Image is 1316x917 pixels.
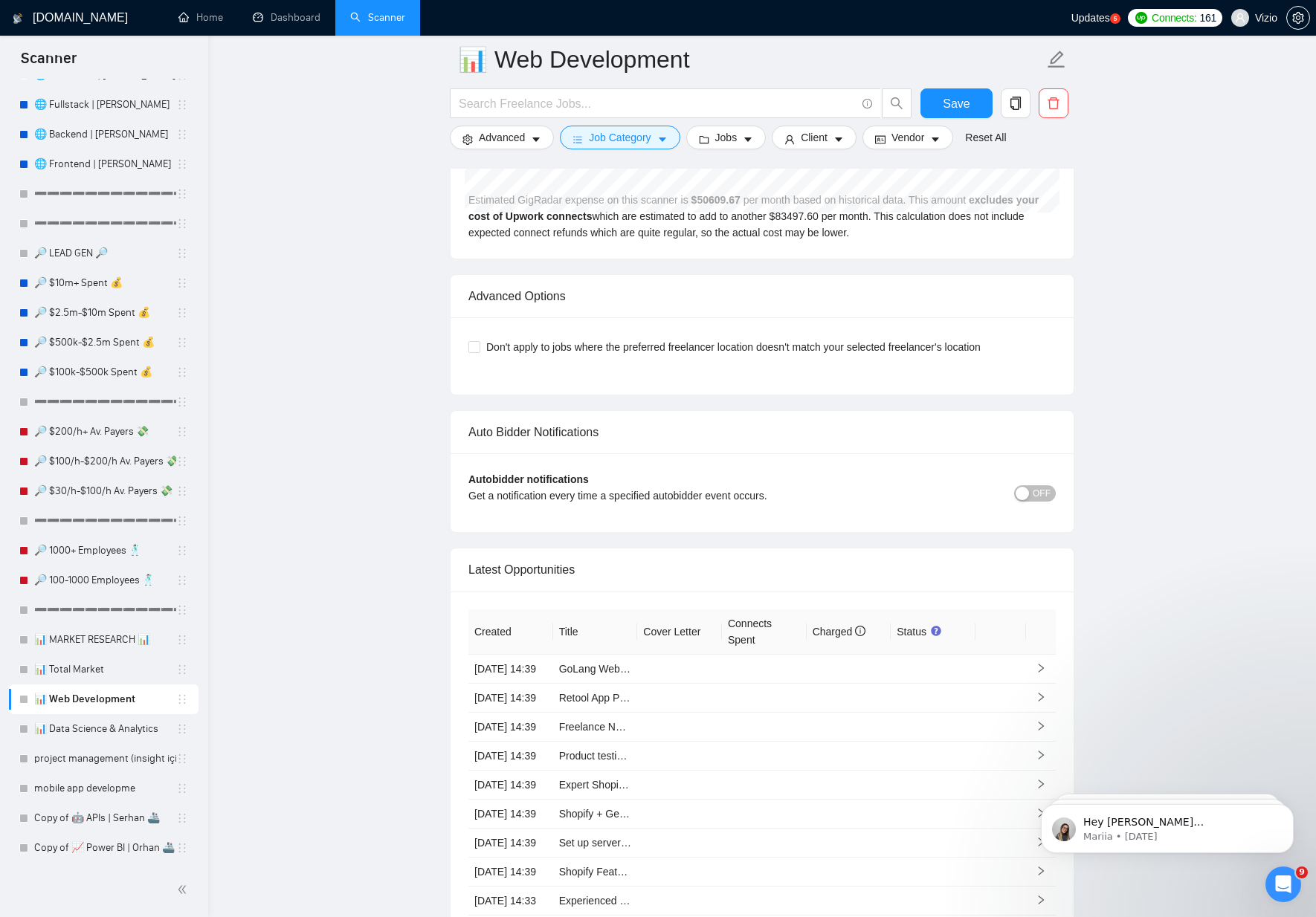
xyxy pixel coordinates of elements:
td: Experienced Drupal 7 Developer [553,887,638,916]
div: Latest Opportunities [468,548,1056,591]
span: holder [176,574,188,586]
span: 161 [1199,10,1216,26]
td: [DATE] 14:39 [468,829,553,858]
span: right [1036,721,1046,731]
a: searchScanner [350,11,405,24]
a: Set up server side tracking on shopify store [559,837,758,849]
a: ➖➖➖➖➖➖➖➖➖➖➖➖➖➖➖➖➖➖➖ [34,595,176,625]
span: holder [176,188,188,200]
a: 🔎 LEAD GEN 🔎 [34,239,176,268]
li: 🔎 $100/h-$200/h Av. Payers 💸 [9,447,199,476]
li: mobile app developme [9,774,199,803]
a: dashboardDashboard [253,11,320,24]
div: Tooltip anchor [929,624,943,638]
a: Product testing project [GEOGRAPHIC_DATA] [559,750,774,762]
a: 🌐 Frontend | [PERSON_NAME] [34,149,176,179]
span: holder [176,456,188,467]
a: mobile app developme [34,774,176,803]
span: Scanner [9,48,88,79]
span: holder [176,99,188,111]
a: ➖➖➖➖➖➖➖➖➖➖➖➖➖➖➖➖➖➖➖ [34,387,176,417]
span: right [1036,895,1046,905]
a: Shopify Feature Integration Developer Needed [559,866,775,878]
iframe: Intercom notifications message [1019,773,1316,877]
span: holder [176,247,188,259]
li: 📊 Total Market [9,655,199,684]
span: holder [176,664,188,675]
th: Created [468,609,553,655]
span: holder [176,634,188,646]
td: [DATE] 14:39 [468,655,553,684]
span: Connects: [1152,10,1196,26]
div: Auto Bidder Notifications [468,411,1056,453]
li: Copy of 🤖 APIs | Serhan 🚢 [9,803,199,833]
td: Shopify + Gem Pages Consult [553,800,638,829]
a: Freelance N8N Specialist with Agents Module [559,721,770,733]
a: 5 [1110,13,1120,24]
span: caret-down [657,134,668,145]
td: Product testing project Mexico [553,742,638,771]
li: 🔎 LEAD GEN 🔎 [9,239,199,268]
span: holder [176,396,188,408]
span: delete [1039,97,1068,110]
a: homeHome [178,11,223,24]
div: Get a notification every time a specified autobidder event occurs. [468,487,909,504]
span: 9 [1296,866,1308,878]
span: folder [699,134,709,145]
td: [DATE] 14:39 [468,800,553,829]
span: holder [176,515,188,527]
li: 📊 Web Development [9,684,199,714]
span: setting [1287,12,1309,24]
th: Title [553,609,638,655]
span: OFF [1033,485,1051,502]
img: upwork-logo.png [1135,12,1147,24]
td: [DATE] 14:39 [468,742,553,771]
span: holder [176,545,188,557]
li: Copy of 📈 Power BI | Orhan 🚢 [9,833,199,863]
a: 📊 Data Science & Analytics [34,714,176,744]
a: ➖➖➖➖➖➖➖➖➖➖➖➖➖➖➖➖➖➖➖ [34,179,176,209]
span: Updates [1071,12,1110,24]
a: 🔎 $100/h-$200/h Av. Payers 💸 [34,447,176,476]
li: 🔎 $30/h-$100/h Av. Payers 💸 [9,476,199,506]
li: 🔎 $10m+ Spent 💰 [9,268,199,298]
li: 🔎 $500k-$2.5m Spent 💰 [9,328,199,357]
span: right [1036,663,1046,673]
span: holder [176,307,188,319]
span: holder [176,782,188,794]
a: 🔎 $100k-$500k Spent 💰 [34,357,176,387]
td: GoLang Web Scraper and API Integration Expert – Akamai Bypass Required [553,655,638,684]
span: idcard [875,134,886,145]
button: idcardVendorcaret-down [862,126,953,149]
span: Job Category [589,129,651,146]
span: holder [176,218,188,230]
li: 🔎 $200/h+ Av. Payers 💸 [9,417,199,447]
span: holder [176,604,188,616]
text: 5 [1113,16,1117,22]
a: 🔎 $30/h-$100/h Av. Payers 💸 [34,476,176,506]
li: ➖➖➖➖➖➖➖➖➖➖➖➖➖➖➖➖➖➖➖ [9,387,199,417]
span: right [1036,750,1046,760]
button: delete [1039,88,1068,118]
span: right [1036,692,1046,702]
td: Retool App Proof of Concept Development [553,684,638,713]
span: holder [176,129,188,140]
span: Save [943,94,970,113]
input: Scanner name... [458,41,1044,78]
span: Vendor [891,129,924,146]
li: 📊 MARKET RESEARCH 📊 [9,625,199,655]
td: [DATE] 14:39 [468,713,553,742]
span: holder [176,485,188,497]
span: holder [176,812,188,824]
th: Connects Spent [722,609,807,655]
td: [DATE] 14:33 [468,887,553,916]
a: ➖➖➖➖➖➖➖➖➖➖➖➖➖➖➖➖➖ [34,209,176,239]
a: 📊 MARKET RESEARCH 📊 [34,625,176,655]
a: Copy of 📈 Power BI | Orhan 🚢 [34,833,176,863]
span: Charged [813,626,866,638]
li: 🔎 100-1000 Employees 🕺🏻 [9,566,199,595]
li: ➖➖➖➖➖➖➖➖➖➖➖➖➖➖➖➖➖➖➖ [9,179,199,209]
